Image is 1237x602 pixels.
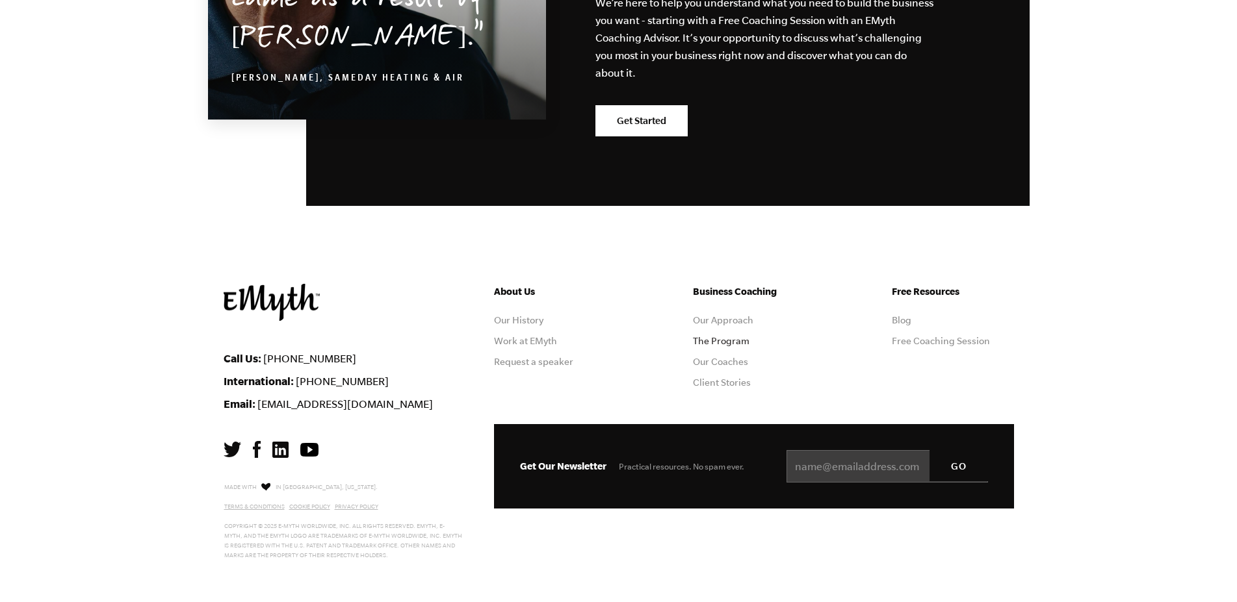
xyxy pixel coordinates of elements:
[224,284,320,321] img: EMyth
[693,357,748,367] a: Our Coaches
[693,315,753,325] a: Our Approach
[595,105,688,136] a: Get Started
[253,441,261,458] img: Facebook
[693,336,749,346] a: The Program
[494,315,543,325] a: Our History
[787,450,988,483] input: name@emailaddress.com
[892,284,1014,299] h5: Free Resources
[1172,540,1237,602] iframe: Chat Widget
[272,442,289,458] img: LinkedIn
[231,74,464,84] cite: [PERSON_NAME], SameDay Heating & Air
[520,460,606,471] span: Get Our Newsletter
[693,377,751,388] a: Client Stories
[224,352,261,364] strong: Call Us:
[619,462,744,471] span: Practical resources. No spam ever.
[892,315,911,325] a: Blog
[224,397,255,410] strong: Email:
[224,503,285,510] a: Terms & Conditions
[693,284,815,299] h5: Business Coaching
[289,503,330,510] a: Cookie Policy
[335,503,378,510] a: Privacy Policy
[257,398,433,410] a: [EMAIL_ADDRESS][DOMAIN_NAME]
[930,450,988,481] input: GO
[494,336,557,346] a: Work at EMyth
[224,481,463,560] p: Made with in [GEOGRAPHIC_DATA], [US_STATE]. Copyright © 2025 E-Myth Worldwide, Inc. All rights re...
[892,336,990,346] a: Free Coaching Session
[300,443,319,457] img: YouTube
[296,375,389,387] a: [PHONE_NUMBER]
[224,375,294,387] strong: International:
[261,483,270,491] img: Love
[494,284,616,299] h5: About Us
[224,442,241,457] img: Twitter
[494,357,573,367] a: Request a speaker
[263,353,356,364] a: [PHONE_NUMBER]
